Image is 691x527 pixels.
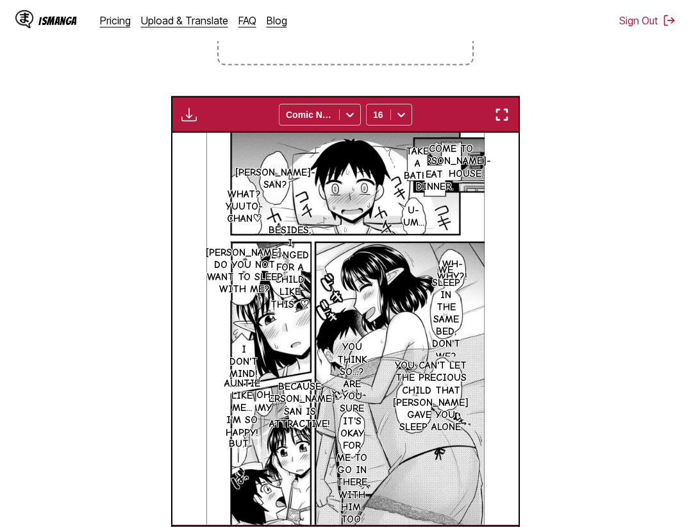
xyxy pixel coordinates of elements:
[15,10,100,31] a: IsManga LogoIsManga
[267,14,287,27] a: Blog
[401,202,427,231] p: U-Um...
[203,244,286,299] p: [PERSON_NAME], do you not want to sleep with me?
[181,107,197,122] img: Download translated images
[233,164,318,194] p: [PERSON_NAME]-san?
[413,166,456,196] p: Eat dinner.
[227,341,260,383] p: I don't mind!
[429,262,463,365] p: We sleep in the same bed, don't we?
[408,140,494,183] p: Come to [PERSON_NAME]-san's house.
[390,357,471,436] p: You can't let the precious child that [PERSON_NAME] gave you sleep alone.
[619,14,676,27] button: Sign Out
[223,186,265,228] p: What? Yuuto-chan♡
[494,107,510,122] img: Enter fullscreen
[663,14,676,27] img: Sign out
[141,14,228,27] a: Upload & Translate
[238,14,256,27] a: FAQ
[257,378,342,433] p: Because [PERSON_NAME]-san is attractive!
[100,14,131,27] a: Pricing
[222,375,263,454] p: Auntie like me... I'm so happy! ♡
[435,256,470,285] p: Wh-Why?!
[254,387,275,416] p: Oh, my
[15,10,33,28] img: IsManga Logo
[266,222,313,313] p: Besides, I longed for a child like this. ♡
[226,435,251,453] p: But
[206,133,484,525] img: Manga Panel
[401,143,433,185] p: Take a bath.
[38,15,77,27] div: IsManga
